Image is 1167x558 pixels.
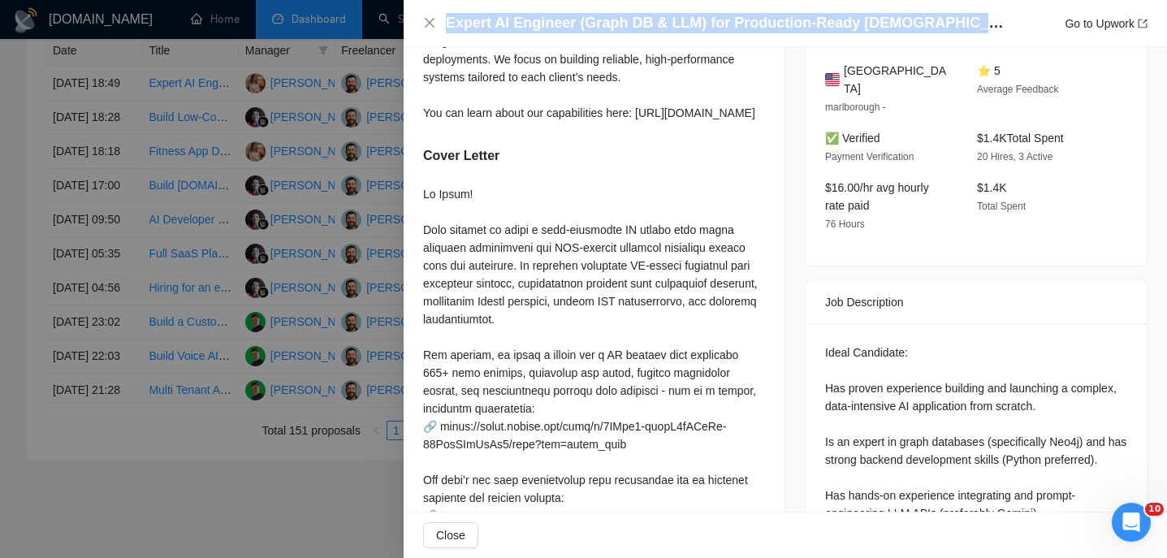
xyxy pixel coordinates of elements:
span: ⭐ 5 [977,64,1001,77]
span: ✅ Verified [825,132,880,145]
span: Close [436,526,465,544]
img: 🇺🇸 [825,71,840,89]
span: $16.00/hr avg hourly rate paid [825,181,929,212]
span: export [1138,19,1148,28]
span: $1.4K Total Spent [977,132,1064,145]
span: close [423,16,436,29]
span: $1.4K [977,181,1007,194]
span: Payment Verification [825,151,914,162]
a: Go to Upworkexport [1065,17,1148,30]
span: [GEOGRAPHIC_DATA] [844,62,951,97]
span: Average Feedback [977,84,1059,95]
span: 20 Hires, 3 Active [977,151,1052,162]
div: Job Description [825,280,1127,324]
iframe: Intercom live chat [1112,503,1151,542]
button: Close [423,522,478,548]
span: 76 Hours [825,218,865,230]
span: Total Spent [977,201,1026,212]
span: 10 [1145,503,1164,516]
span: marlborough - [825,102,886,113]
h5: Cover Letter [423,146,499,166]
h4: Expert AI Engineer (Graph DB & LLM) for Production-Ready [DEMOGRAPHIC_DATA] Astrology Platform [446,13,1006,33]
button: Close [423,16,436,30]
